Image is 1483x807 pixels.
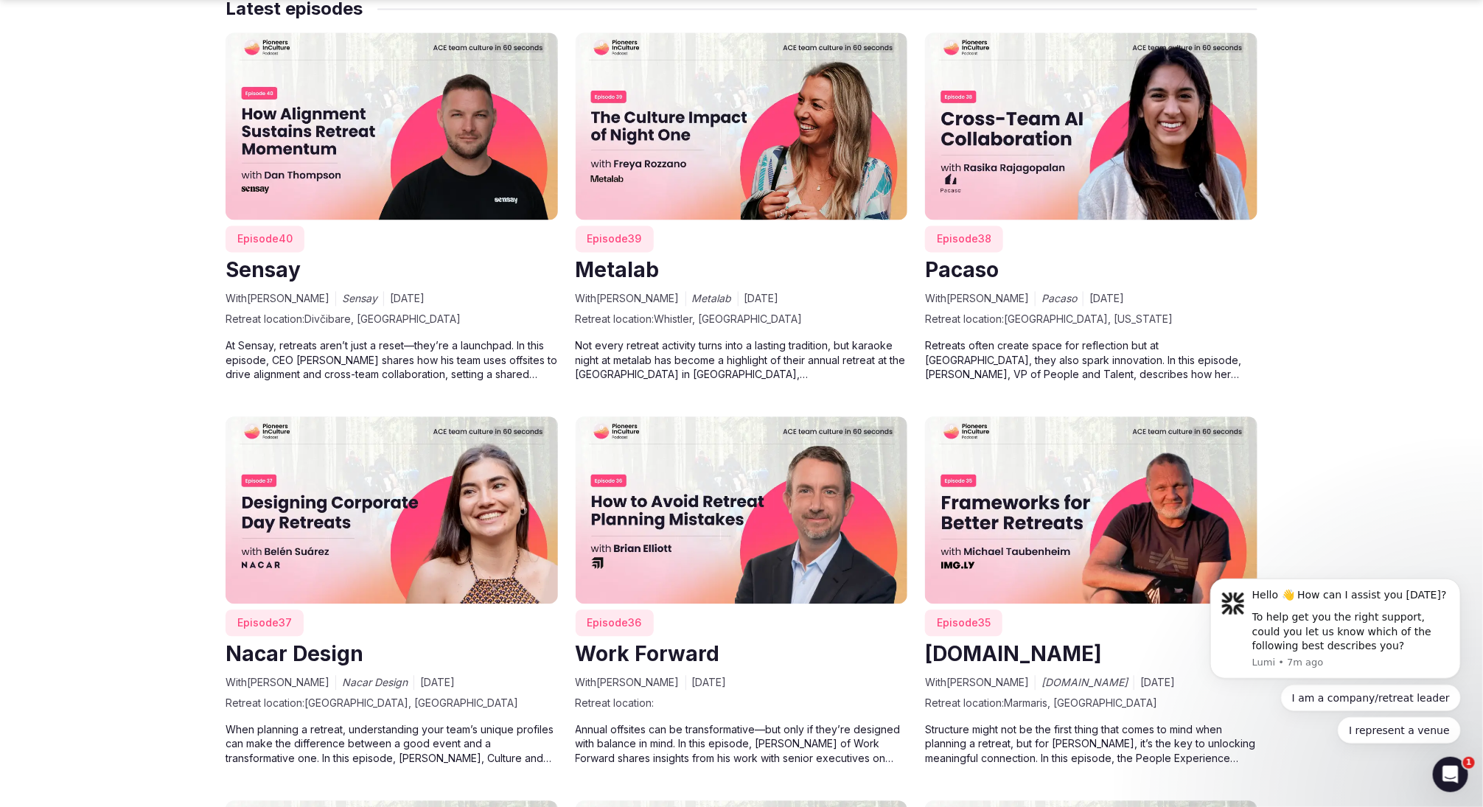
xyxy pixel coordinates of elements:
[576,257,660,282] a: Metalab
[226,257,301,282] a: Sensay
[226,338,558,381] p: At Sensay, retreats aren’t just a reset—they’re a launchpad. In this episode, CEO [PERSON_NAME] s...
[226,312,558,326] span: Retreat location: Divčibare, [GEOGRAPHIC_DATA]
[925,312,1257,326] span: Retreat location: [GEOGRAPHIC_DATA], [US_STATE]
[744,291,779,306] span: [DATE]
[226,416,558,603] img: Nacar Design
[937,231,991,246] span: Episode 38
[390,291,425,306] span: [DATE]
[587,615,642,630] span: Episode 36
[1463,757,1475,769] span: 1
[576,338,908,381] p: Not every retreat activity turns into a lasting tradition, but karaoke night at metalab has becom...
[226,641,363,666] a: Nacar Design
[937,615,991,630] span: Episode 35
[925,416,1257,603] img: IMG.LY
[1089,291,1124,306] span: [DATE]
[420,675,455,690] span: [DATE]
[925,338,1257,381] p: Retreats often create space for reflection but at [GEOGRAPHIC_DATA], they also spark innovation. ...
[576,32,908,220] img: Metalab
[925,32,1257,219] img: Pacaso
[237,615,292,630] span: Episode 37
[342,675,408,690] span: Nacar Design
[576,722,908,765] p: Annual offsites can be transformative—but only if they’re designed with balance in mind. In this ...
[342,291,377,306] span: Sensay
[925,696,1257,710] span: Retreat location: Marmaris, [GEOGRAPHIC_DATA]
[587,231,642,246] span: Episode 39
[226,32,558,219] img: Sensay
[576,291,680,306] span: With [PERSON_NAME]
[925,675,1029,690] span: With [PERSON_NAME]
[1140,675,1175,690] span: [DATE]
[576,641,720,666] a: Work Forward
[576,675,680,690] span: With [PERSON_NAME]
[925,641,1102,666] a: [DOMAIN_NAME]
[237,231,293,246] span: Episode 40
[925,291,1029,306] span: With [PERSON_NAME]
[1433,757,1468,792] iframe: Intercom live chat
[226,696,558,710] span: Retreat location: [GEOGRAPHIC_DATA], [GEOGRAPHIC_DATA]
[1041,675,1128,690] span: [DOMAIN_NAME]
[576,312,908,326] span: Retreat location: Whistler, [GEOGRAPHIC_DATA]
[1041,291,1077,306] span: Pacaso
[226,291,329,306] span: With [PERSON_NAME]
[576,696,908,710] span: Retreat location:
[925,257,999,282] a: Pacaso
[1188,500,1483,767] iframe: Intercom notifications message
[576,416,908,604] img: Work Forward
[226,722,558,765] p: When planning a retreat, understanding your team’s unique profiles can make the difference betwee...
[692,291,732,306] span: Metalab
[226,675,329,690] span: With [PERSON_NAME]
[925,722,1257,765] p: Structure might not be the first thing that comes to mind when planning a retreat, but for [PERSO...
[692,675,727,690] span: [DATE]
